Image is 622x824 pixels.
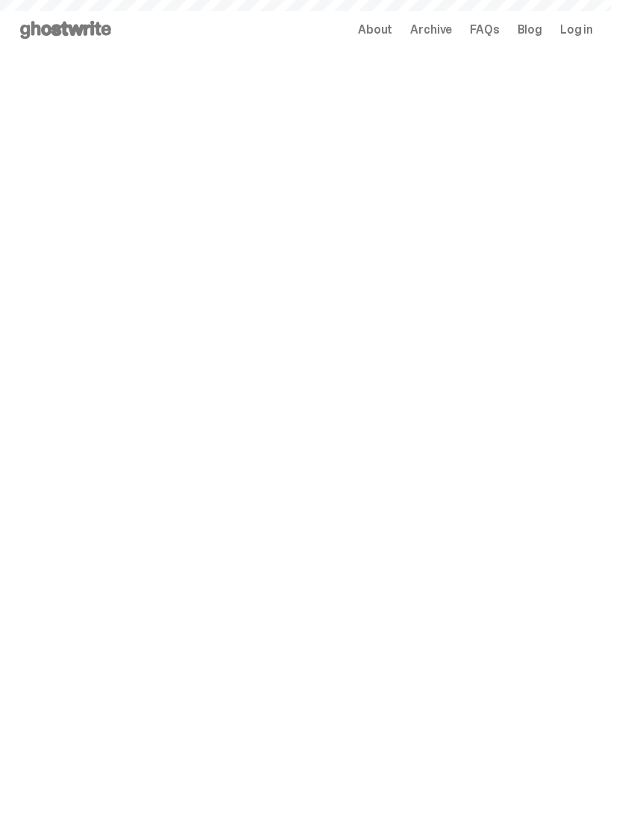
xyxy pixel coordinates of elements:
[410,24,452,36] a: Archive
[470,24,499,36] a: FAQs
[560,24,593,36] a: Log in
[358,24,392,36] a: About
[518,24,542,36] a: Blog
